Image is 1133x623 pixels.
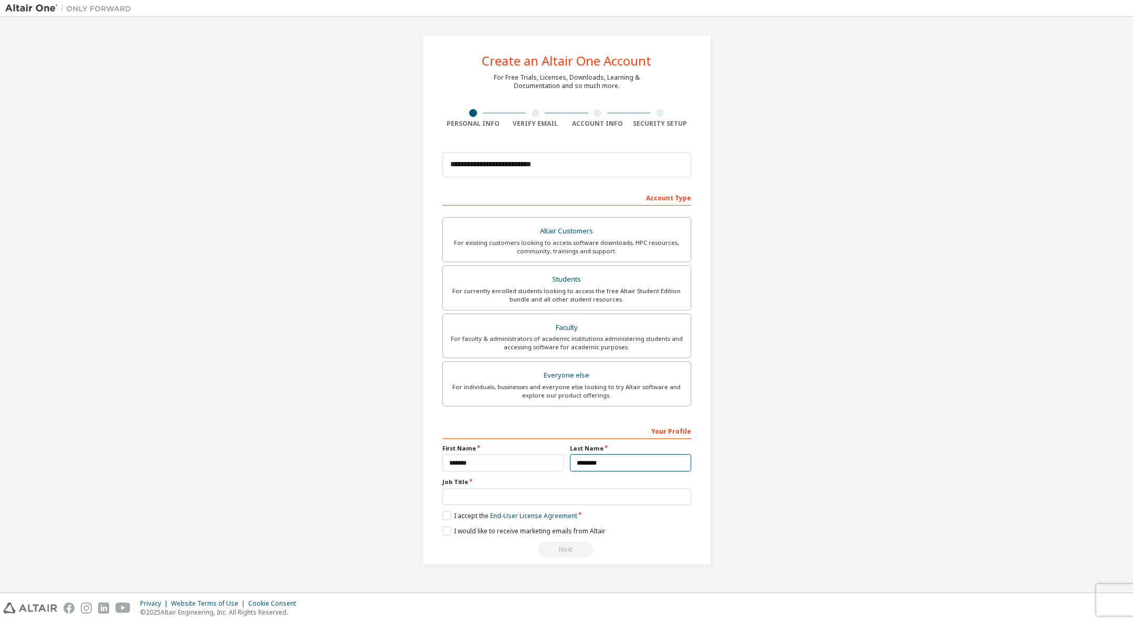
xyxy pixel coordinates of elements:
p: © 2025 Altair Engineering, Inc. All Rights Reserved. [140,608,302,617]
div: For currently enrolled students looking to access the free Altair Student Edition bundle and all ... [449,287,684,304]
a: End-User License Agreement [490,511,577,520]
div: Account Type [442,189,691,206]
div: Verify Email [504,120,567,128]
label: First Name [442,444,564,453]
img: altair_logo.svg [3,603,57,614]
img: facebook.svg [63,603,75,614]
div: Website Terms of Use [171,599,248,608]
div: For faculty & administrators of academic institutions administering students and accessing softwa... [449,335,684,351]
div: Cookie Consent [248,599,302,608]
label: I accept the [442,511,577,520]
label: Job Title [442,478,691,486]
div: Create an Altair One Account [482,55,651,67]
div: Account Info [567,120,629,128]
label: Last Name [570,444,691,453]
div: For Free Trials, Licenses, Downloads, Learning & Documentation and so much more. [494,73,640,90]
div: Faculty [449,320,684,335]
img: Altair One [5,3,136,14]
div: Privacy [140,599,171,608]
div: Everyone else [449,368,684,383]
img: instagram.svg [81,603,92,614]
div: Your Profile [442,422,691,439]
img: youtube.svg [115,603,131,614]
div: Read and acccept EULA to continue [442,542,691,557]
img: linkedin.svg [98,603,109,614]
div: Security Setup [629,120,691,128]
div: For existing customers looking to access software downloads, HPC resources, community, trainings ... [449,239,684,255]
div: For individuals, businesses and everyone else looking to try Altair software and explore our prod... [449,383,684,400]
div: Students [449,272,684,287]
div: Altair Customers [449,224,684,239]
label: I would like to receive marketing emails from Altair [442,527,606,535]
div: Personal Info [442,120,505,128]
